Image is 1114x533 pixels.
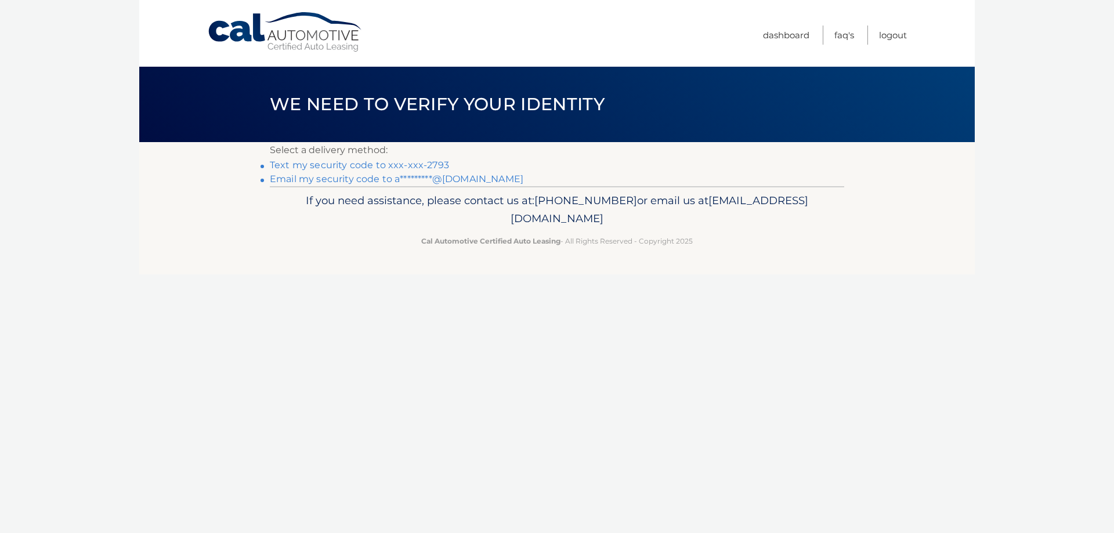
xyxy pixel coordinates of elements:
a: FAQ's [834,26,854,45]
a: Dashboard [763,26,809,45]
span: [PHONE_NUMBER] [534,194,637,207]
p: - All Rights Reserved - Copyright 2025 [277,235,837,247]
strong: Cal Automotive Certified Auto Leasing [421,237,560,245]
p: If you need assistance, please contact us at: or email us at [277,191,837,229]
a: Cal Automotive [207,12,364,53]
span: We need to verify your identity [270,93,605,115]
p: Select a delivery method: [270,142,844,158]
a: Email my security code to a*********@[DOMAIN_NAME] [270,173,523,184]
a: Logout [879,26,907,45]
a: Text my security code to xxx-xxx-2793 [270,159,449,171]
